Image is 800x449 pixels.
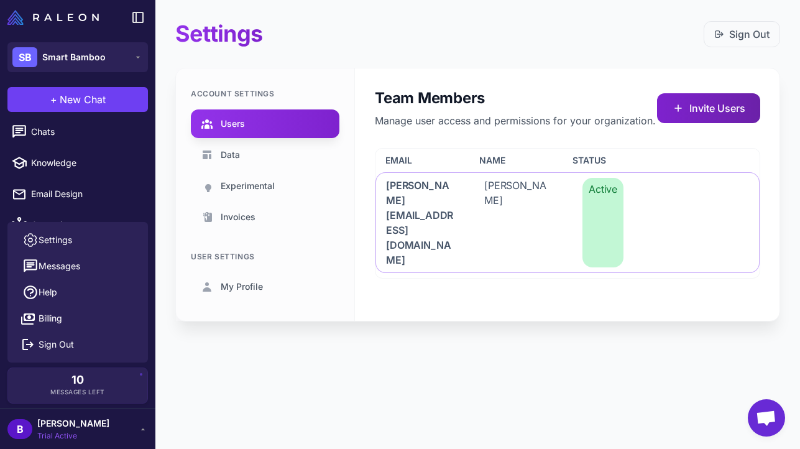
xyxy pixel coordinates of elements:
[572,154,606,167] span: Status
[484,178,553,267] span: [PERSON_NAME]
[191,141,339,169] a: Data
[191,251,339,262] div: User Settings
[7,10,99,25] img: Raleon Logo
[39,259,80,273] span: Messages
[12,253,143,279] button: Messages
[704,21,780,47] button: Sign Out
[39,312,62,325] span: Billing
[37,417,109,430] span: [PERSON_NAME]
[7,419,32,439] div: B
[31,125,140,139] span: Chats
[39,338,74,351] span: Sign Out
[479,154,505,167] span: Name
[50,387,105,397] span: Messages Left
[375,113,656,128] p: Manage user access and permissions for your organization.
[37,430,109,442] span: Trial Active
[7,42,148,72] button: SBSmart Bamboo
[42,50,106,64] span: Smart Bamboo
[221,210,255,224] span: Invoices
[191,203,339,231] a: Invoices
[7,87,148,112] button: +New Chat
[582,178,623,267] span: Active
[7,10,104,25] a: Raleon Logo
[191,109,339,138] a: Users
[657,93,760,123] button: Invite Users
[221,280,263,294] span: My Profile
[5,181,150,207] a: Email Design
[386,178,454,267] span: [PERSON_NAME][EMAIL_ADDRESS][DOMAIN_NAME]
[5,150,150,176] a: Knowledge
[5,212,150,238] a: Campaigns
[375,172,760,273] div: [PERSON_NAME][EMAIL_ADDRESS][DOMAIN_NAME][PERSON_NAME]Active
[31,218,140,232] span: Campaigns
[12,279,143,305] a: Help
[191,272,339,301] a: My Profile
[221,179,275,193] span: Experimental
[39,233,72,247] span: Settings
[714,27,770,42] a: Sign Out
[221,148,240,162] span: Data
[60,92,106,107] span: New Chat
[5,119,150,145] a: Chats
[385,154,412,167] span: Email
[375,88,656,108] h2: Team Members
[31,187,140,201] span: Email Design
[39,285,57,299] span: Help
[50,92,57,107] span: +
[175,20,262,48] h1: Settings
[12,331,143,358] button: Sign Out
[221,117,245,131] span: Users
[71,374,84,386] span: 10
[191,88,339,100] div: Account Settings
[12,47,37,67] div: SB
[191,172,339,200] a: Experimental
[748,399,785,437] div: Chat abierto
[31,156,140,170] span: Knowledge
